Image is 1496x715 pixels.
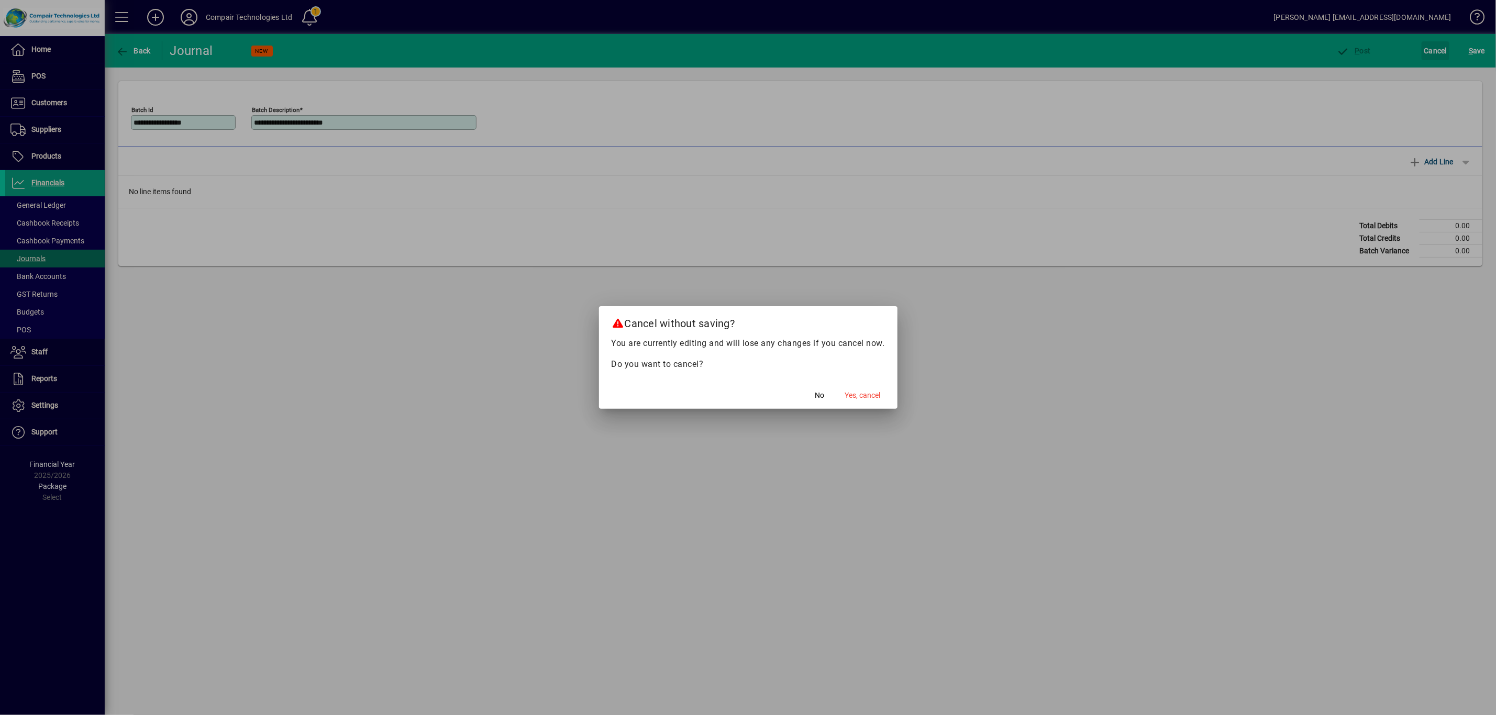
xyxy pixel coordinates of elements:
[612,358,885,371] p: Do you want to cancel?
[845,390,881,401] span: Yes, cancel
[612,337,885,350] p: You are currently editing and will lose any changes if you cancel now.
[841,386,885,405] button: Yes, cancel
[803,386,837,405] button: No
[815,390,825,401] span: No
[599,306,897,337] h2: Cancel without saving?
